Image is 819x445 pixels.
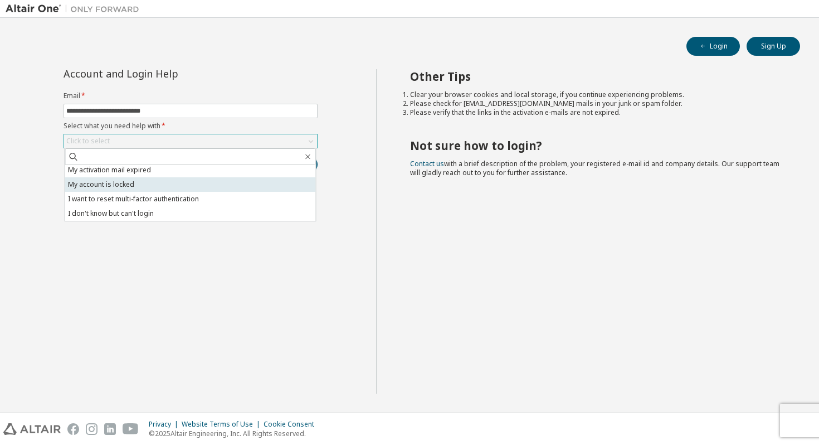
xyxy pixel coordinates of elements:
li: Please verify that the links in the activation e-mails are not expired. [410,108,781,117]
img: Altair One [6,3,145,14]
p: © 2025 Altair Engineering, Inc. All Rights Reserved. [149,429,321,438]
div: Account and Login Help [64,69,267,78]
img: youtube.svg [123,423,139,435]
span: with a brief description of the problem, your registered e-mail id and company details. Our suppo... [410,159,779,177]
img: facebook.svg [67,423,79,435]
li: Please check for [EMAIL_ADDRESS][DOMAIN_NAME] mails in your junk or spam folder. [410,99,781,108]
div: Privacy [149,420,182,429]
div: Cookie Consent [264,420,321,429]
button: Login [686,37,740,56]
button: Sign Up [747,37,800,56]
img: altair_logo.svg [3,423,61,435]
h2: Other Tips [410,69,781,84]
img: instagram.svg [86,423,97,435]
label: Email [64,91,318,100]
div: Click to select [64,134,317,148]
li: Clear your browser cookies and local storage, if you continue experiencing problems. [410,90,781,99]
label: Select what you need help with [64,122,318,130]
a: Contact us [410,159,444,168]
img: linkedin.svg [104,423,116,435]
li: My activation mail expired [65,163,316,177]
div: Website Terms of Use [182,420,264,429]
h2: Not sure how to login? [410,138,781,153]
div: Click to select [66,137,110,146]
